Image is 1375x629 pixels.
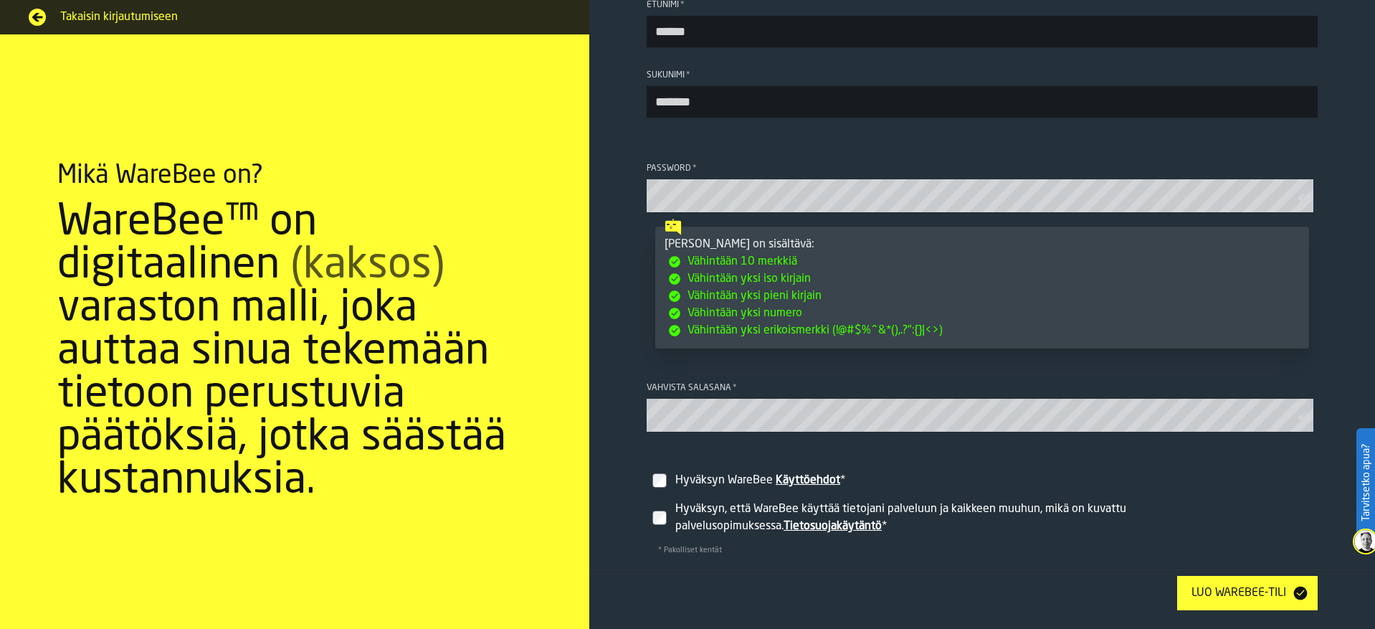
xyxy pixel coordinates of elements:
button: button-toolbar-Password [1298,191,1315,205]
input: button-toolbar-Etunimi [647,16,1318,47]
a: Käyttöehdot [776,475,840,486]
li: Vähintään 10 merkkiä [667,253,1300,270]
input: button-toolbar-Password [647,179,1313,212]
div: Sukunimi [647,70,1318,80]
span: (kaksos) [290,245,444,288]
input: button-toolbar-Sukunimi [647,86,1318,118]
span: Takaisin kirjautumiseen [60,9,561,26]
div: Hyväksyn WareBee * [675,472,1312,489]
span: Vaadittu [686,70,690,80]
label: button-toolbar-Vahvista salasana [647,383,1318,432]
input: InputCheckbox-label-react-aria4286811482-:r1k: [652,473,667,488]
span: Vaadittu [693,164,697,174]
label: InputCheckbox-label-react-aria4286811482-:r1l: [647,495,1318,541]
div: InputCheckbox-react-aria4286811482-:r1k: [672,469,1315,492]
div: Vahvista salasana [647,383,1318,393]
div: Luo WareBee-tili [1186,585,1292,602]
a: Tietosuojakäytäntö [784,521,882,532]
div: WareBee™ on digitaalinen varaston malli, joka auttaa sinua tekemään tietoon perustuvia päätöksiä,... [57,202,532,503]
label: InputCheckbox-label-react-aria4286811482-:r1k: [647,455,1318,495]
a: Takaisin kirjautumiseen [29,9,561,26]
div: InputCheckbox-react-aria4286811482-:r1l: [672,498,1315,538]
input: InputCheckbox-label-react-aria4286811482-:r1l: [652,511,667,525]
span: * Pakolliset kentät [647,547,733,554]
div: Password [647,164,1318,174]
label: Tarvitsetko apua? [1358,430,1374,536]
input: button-toolbar-Vahvista salasana [647,399,1313,432]
span: Vaadittu [733,383,737,393]
button: button-Luo WareBee-tili [1177,576,1318,610]
div: Hyväksyn, että WareBee käyttää tietojani palveluun ja kaikkeen muuhun, mikä on kuvattu palvelusop... [675,501,1312,535]
label: button-toolbar-Password [647,164,1318,212]
li: Vähintään yksi pieni kirjain [667,288,1300,305]
li: Vähintään yksi erikoismerkki (!@#$%^&*(),.?":{}|<>) [667,322,1300,339]
label: button-toolbar-Sukunimi [647,70,1318,118]
div: [PERSON_NAME] on sisältävä: [665,236,1300,339]
li: Vähintään yksi numero [667,305,1300,322]
li: Vähintään yksi iso kirjain [667,270,1300,288]
button: button-toolbar-Vahvista salasana [1298,410,1315,425]
div: Mikä WareBee on? [57,161,263,190]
